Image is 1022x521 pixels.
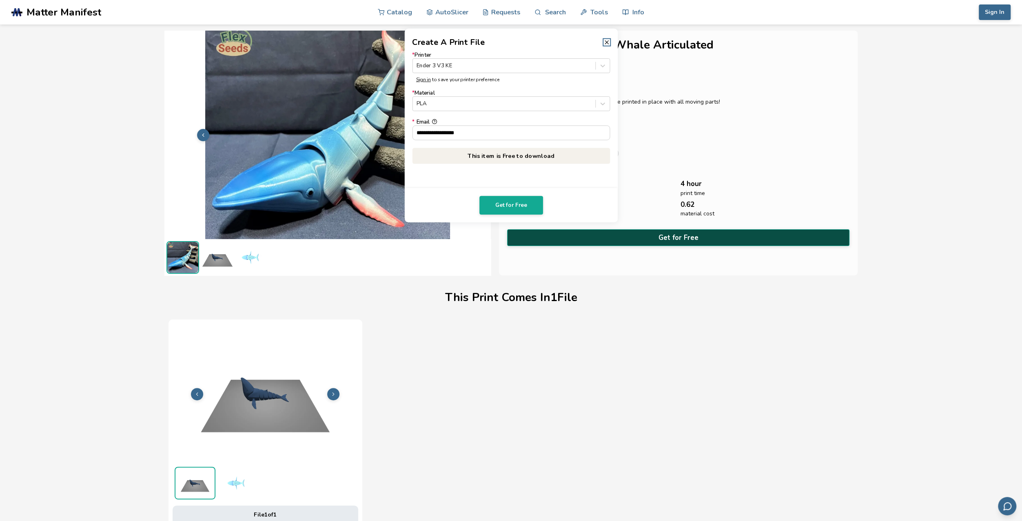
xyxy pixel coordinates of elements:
[412,148,610,164] p: This item is Free to download
[416,77,606,83] p: to save your printer preference
[412,126,610,140] input: *Email
[179,512,352,518] div: File 1 of 1
[417,101,418,107] input: *MaterialPLA
[432,119,437,124] button: *Email
[27,7,101,18] span: Matter Manifest
[998,497,1016,515] button: Send feedback via email
[412,36,485,48] h2: Create A Print File
[412,52,610,73] label: Printer
[417,62,418,69] input: *PrinterEnder 3 V3 KE
[412,90,610,111] label: Material
[979,4,1011,20] button: Sign In
[412,119,610,125] div: Email
[416,76,431,83] a: Sign in
[479,196,543,215] button: Get for Free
